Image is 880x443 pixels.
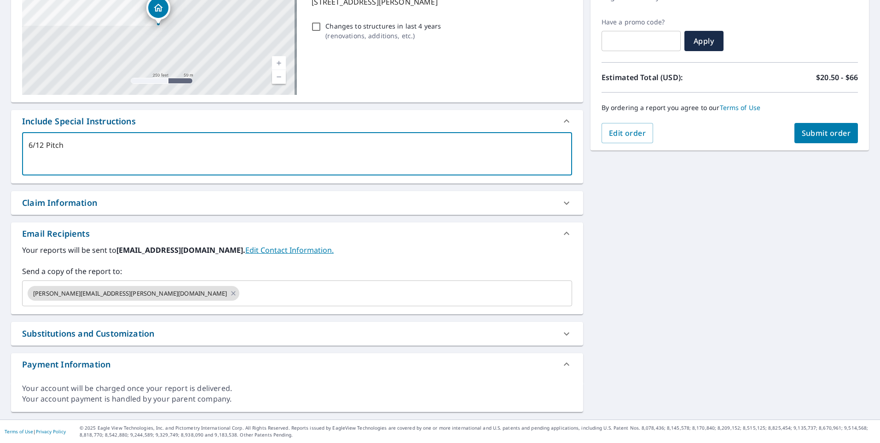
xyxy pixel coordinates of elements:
a: Terms of Use [720,103,761,112]
div: Include Special Instructions [11,110,583,132]
p: © 2025 Eagle View Technologies, Inc. and Pictometry International Corp. All Rights Reserved. Repo... [80,425,875,438]
label: Your reports will be sent to [22,245,572,256]
button: Submit order [794,123,858,143]
div: Your account payment is handled by your parent company. [22,394,572,404]
b: [EMAIL_ADDRESS][DOMAIN_NAME]. [116,245,245,255]
div: Email Recipients [22,227,90,240]
a: Privacy Policy [36,428,66,435]
span: Submit order [802,128,851,138]
label: Send a copy of the report to: [22,266,572,277]
p: By ordering a report you agree to our [602,104,858,112]
p: $20.50 - $66 [816,72,858,83]
a: Current Level 17, Zoom In [272,56,286,70]
div: Email Recipients [11,222,583,245]
div: [PERSON_NAME][EMAIL_ADDRESS][PERSON_NAME][DOMAIN_NAME] [28,286,239,301]
div: Your account will be charged once your report is delivered. [22,383,572,394]
div: Payment Information [11,353,583,375]
p: ( renovations, additions, etc. ) [325,31,441,41]
a: Current Level 17, Zoom Out [272,70,286,84]
div: Substitutions and Customization [22,327,154,340]
p: Changes to structures in last 4 years [325,21,441,31]
a: EditContactInfo [245,245,334,255]
span: Apply [692,36,716,46]
div: Claim Information [22,197,97,209]
div: Substitutions and Customization [11,322,583,345]
label: Have a promo code? [602,18,681,26]
p: | [5,429,66,434]
button: Apply [684,31,724,51]
span: Edit order [609,128,646,138]
textarea: 6/12 Pitch [29,141,566,167]
button: Edit order [602,123,654,143]
a: Terms of Use [5,428,33,435]
div: Claim Information [11,191,583,215]
p: Estimated Total (USD): [602,72,730,83]
div: Include Special Instructions [22,115,136,128]
span: [PERSON_NAME][EMAIL_ADDRESS][PERSON_NAME][DOMAIN_NAME] [28,289,232,298]
div: Payment Information [22,358,110,371]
